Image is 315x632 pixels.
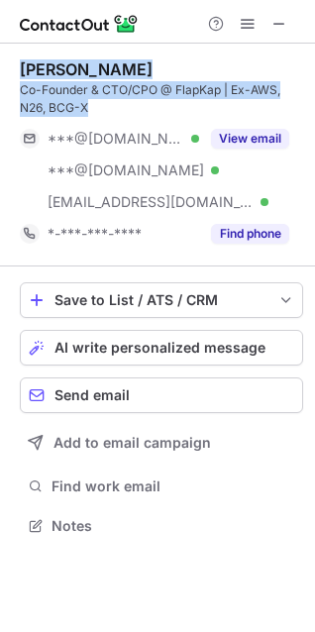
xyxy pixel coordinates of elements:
[20,330,303,366] button: AI write personalized message
[20,425,303,461] button: Add to email campaign
[54,340,265,356] span: AI write personalized message
[53,435,211,451] span: Add to email campaign
[20,59,153,79] div: [PERSON_NAME]
[20,81,303,117] div: Co-Founder & CTO/CPO @ FlapKap | Ex-AWS, N26, BCG-X
[211,224,289,244] button: Reveal Button
[20,473,303,500] button: Find work email
[48,161,204,179] span: ***@[DOMAIN_NAME]
[54,292,268,308] div: Save to List / ATS / CRM
[54,387,130,403] span: Send email
[20,512,303,540] button: Notes
[52,477,295,495] span: Find work email
[211,129,289,149] button: Reveal Button
[48,130,184,148] span: ***@[DOMAIN_NAME]
[52,517,295,535] span: Notes
[48,193,254,211] span: [EMAIL_ADDRESS][DOMAIN_NAME]
[20,377,303,413] button: Send email
[20,12,139,36] img: ContactOut v5.3.10
[20,282,303,318] button: save-profile-one-click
